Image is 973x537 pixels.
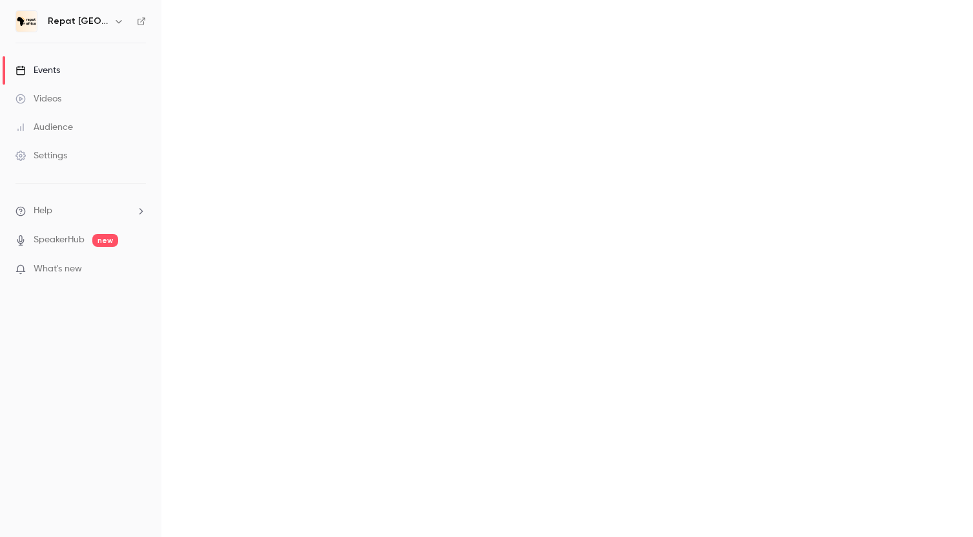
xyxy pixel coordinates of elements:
img: Repat Africa [16,11,37,32]
span: What's new [34,262,82,276]
span: Help [34,204,52,218]
h6: Repat [GEOGRAPHIC_DATA] [48,15,108,28]
a: SpeakerHub [34,233,85,247]
span: new [92,234,118,247]
div: Audience [15,121,73,134]
div: Videos [15,92,61,105]
div: Events [15,64,60,77]
div: Settings [15,149,67,162]
li: help-dropdown-opener [15,204,146,218]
